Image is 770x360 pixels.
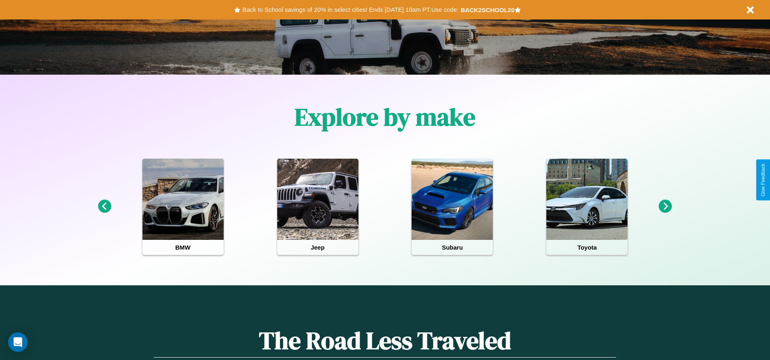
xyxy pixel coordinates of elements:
[461,6,515,13] b: BACK2SCHOOL20
[142,240,224,255] h4: BMW
[412,240,493,255] h4: Subaru
[295,100,475,134] h1: Explore by make
[154,324,616,358] h1: The Road Less Traveled
[760,164,766,196] div: Give Feedback
[546,240,628,255] h4: Toyota
[8,332,28,352] div: Open Intercom Messenger
[277,240,358,255] h4: Jeep
[240,4,460,15] button: Back to School savings of 20% in select cities! Ends [DATE] 10am PT.Use code:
